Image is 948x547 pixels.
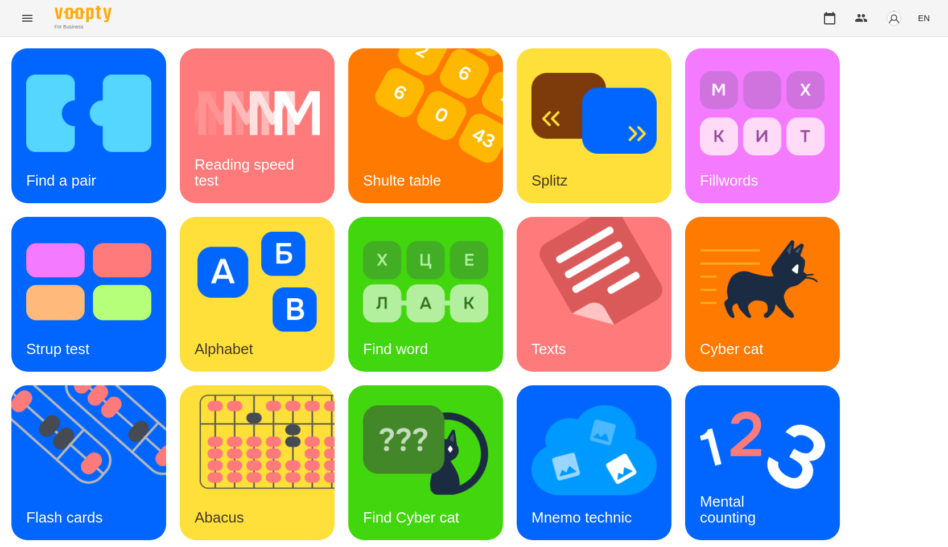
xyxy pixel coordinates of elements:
[195,63,320,163] img: Reading speed test
[517,385,671,540] a: Mnemo technicMnemo technic
[14,5,41,32] button: Menu
[11,385,166,540] a: Flash cardsFlash cards
[26,340,89,357] h3: Strup test
[531,340,566,357] h3: Texts
[363,400,488,500] img: Find Cyber cat
[700,63,825,163] img: Fillwords
[531,63,657,163] img: Splitz
[685,217,840,372] a: Cyber catCyber cat
[348,48,517,203] img: Shulte table
[363,509,459,526] h3: Find Cyber cat
[886,10,902,26] img: avatar_s.png
[26,63,151,163] img: Find a pair
[700,400,825,500] img: Mental counting
[363,340,428,357] h3: Find word
[348,385,503,540] a: Find Cyber catFind Cyber cat
[685,385,840,540] a: Mental countingMental counting
[55,23,112,31] span: For Business
[348,48,503,203] a: Shulte tableShulte table
[195,156,298,188] h3: Reading speed test
[685,48,840,203] a: FillwordsFillwords
[700,493,756,525] h3: Mental counting
[517,48,671,203] a: SplitzSplitz
[348,217,503,372] a: Find wordFind word
[531,509,632,526] h3: Mnemo technic
[26,509,102,526] h3: Flash cards
[195,232,320,332] img: Alphabet
[913,7,934,28] button: EN
[195,340,253,357] h3: Alphabet
[700,172,759,189] h3: Fillwords
[26,232,151,332] img: Strup test
[363,172,441,189] h3: Shulte table
[517,217,671,372] a: TextsTexts
[531,172,568,189] h3: Splitz
[180,217,335,372] a: AlphabetAlphabet
[11,48,166,203] a: Find a pairFind a pair
[180,48,335,203] a: Reading speed testReading speed test
[195,509,244,526] h3: Abacus
[517,217,686,372] img: Texts
[180,385,349,540] img: Abacus
[180,385,335,540] a: AbacusAbacus
[26,172,96,189] h3: Find a pair
[363,232,488,332] img: Find word
[11,385,180,540] img: Flash cards
[700,340,763,357] h3: Cyber cat
[55,6,112,22] img: Voopty Logo
[531,400,657,500] img: Mnemo technic
[918,12,930,24] span: EN
[700,232,825,332] img: Cyber cat
[11,217,166,372] a: Strup testStrup test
